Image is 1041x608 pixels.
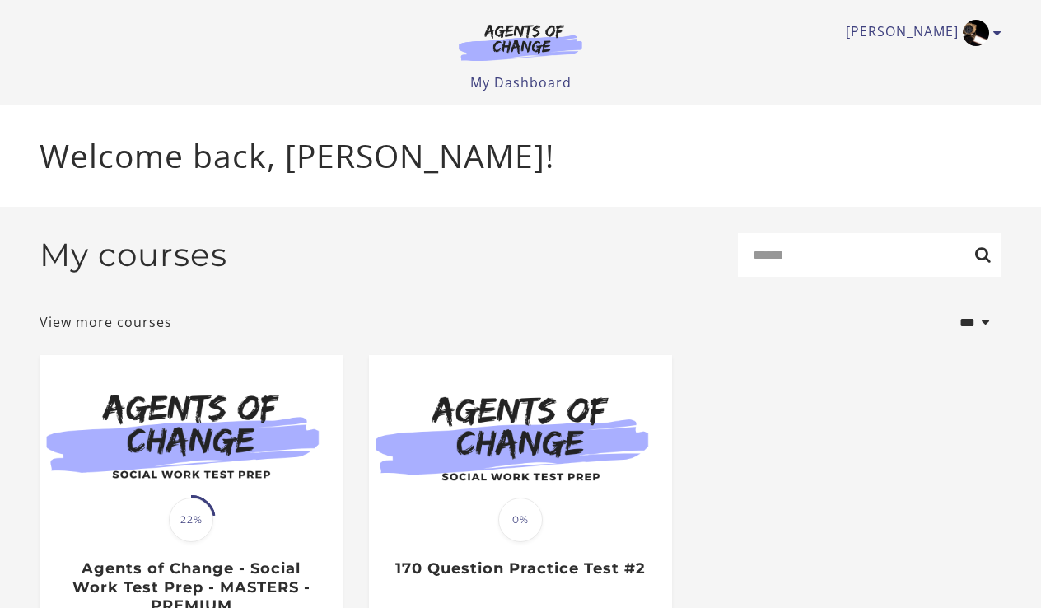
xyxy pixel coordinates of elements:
a: View more courses [40,312,172,332]
span: 0% [498,498,543,542]
p: Welcome back, [PERSON_NAME]! [40,132,1001,180]
span: 22% [169,498,213,542]
a: Toggle menu [846,20,993,46]
a: My Dashboard [470,73,572,91]
img: Agents of Change Logo [441,23,600,61]
h2: My courses [40,236,227,274]
h3: 170 Question Practice Test #2 [386,559,654,578]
